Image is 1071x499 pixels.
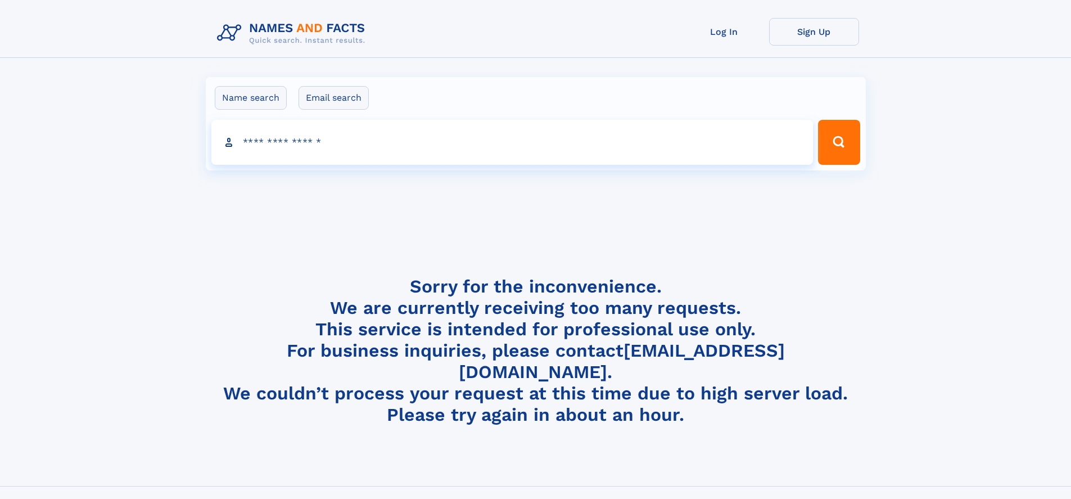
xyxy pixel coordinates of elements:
[211,120,814,165] input: search input
[215,86,287,110] label: Name search
[769,18,859,46] a: Sign Up
[213,276,859,426] h4: Sorry for the inconvenience. We are currently receiving too many requests. This service is intend...
[679,18,769,46] a: Log In
[299,86,369,110] label: Email search
[213,18,374,48] img: Logo Names and Facts
[459,340,785,383] a: [EMAIL_ADDRESS][DOMAIN_NAME]
[818,120,860,165] button: Search Button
